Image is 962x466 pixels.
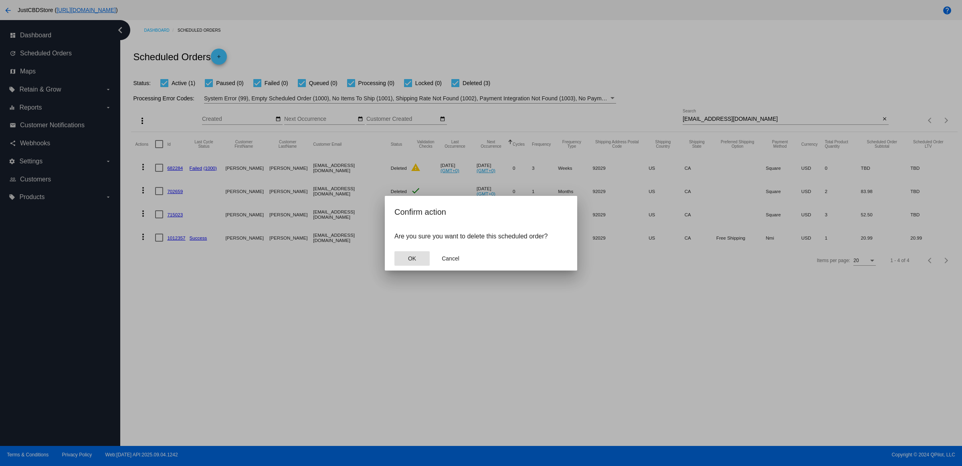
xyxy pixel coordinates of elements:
[442,255,459,262] span: Cancel
[394,233,568,240] p: Are you sure you want to delete this scheduled order?
[394,206,568,218] h2: Confirm action
[408,255,416,262] span: OK
[433,251,468,266] button: Close dialog
[394,251,430,266] button: Close dialog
